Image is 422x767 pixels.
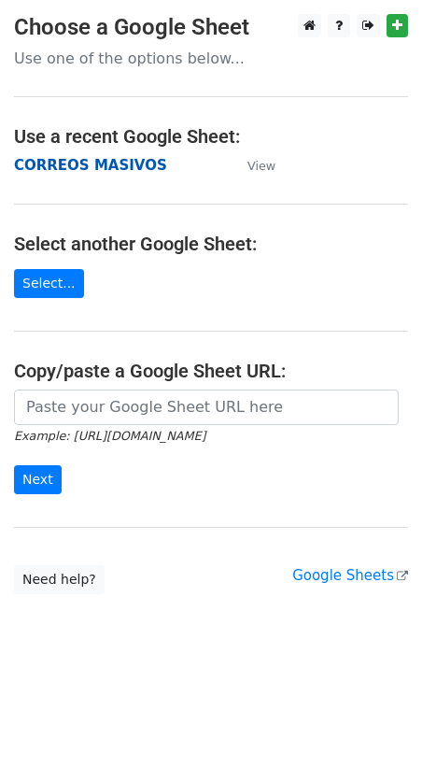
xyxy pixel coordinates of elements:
h3: Choose a Google Sheet [14,14,408,41]
iframe: Chat Widget [329,677,422,767]
h4: Select another Google Sheet: [14,233,408,255]
a: CORREOS MASIVOS [14,157,167,174]
p: Use one of the options below... [14,49,408,68]
small: Example: [URL][DOMAIN_NAME] [14,429,205,443]
small: View [247,159,275,173]
a: Google Sheets [292,567,408,584]
input: Next [14,465,62,494]
a: View [229,157,275,174]
a: Need help? [14,565,105,594]
a: Select... [14,269,84,298]
h4: Use a recent Google Sheet: [14,125,408,148]
h4: Copy/paste a Google Sheet URL: [14,360,408,382]
div: Widget de chat [329,677,422,767]
input: Paste your Google Sheet URL here [14,390,399,425]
